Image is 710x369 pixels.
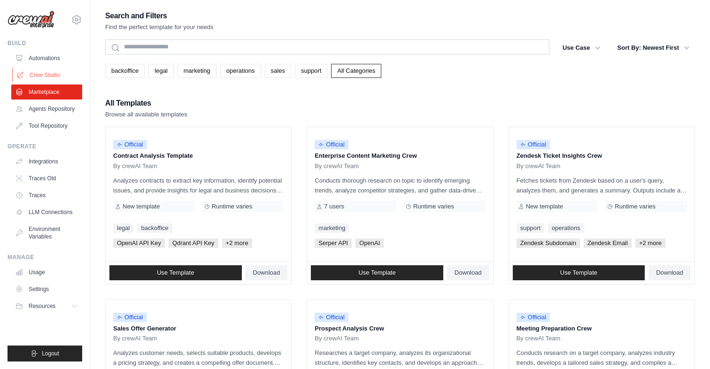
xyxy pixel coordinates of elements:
div: Manage [8,254,82,261]
span: OpenAI [355,238,384,248]
a: Marketplace [11,85,82,100]
span: Official [315,313,348,322]
a: Download [447,265,489,280]
span: By crewAI Team [517,162,561,170]
a: Traces Old [11,171,82,186]
p: Meeting Preparation Crew [517,324,687,333]
span: Serper API [315,238,352,248]
span: By crewAI Team [315,162,359,170]
a: All Categories [331,64,381,78]
button: Use Case [557,39,606,56]
p: Researches a target company, analyzes its organizational structure, identifies key contacts, and ... [315,348,485,368]
p: Analyzes contracts to extract key information, identify potential issues, and provide insights fo... [113,176,284,195]
a: Use Template [513,265,645,280]
span: Official [517,140,550,149]
span: 7 users [324,203,344,210]
a: sales [265,64,291,78]
p: Contract Analysis Template [113,151,284,161]
a: Integrations [11,154,82,169]
span: New template [123,203,160,210]
a: marketing [315,223,349,233]
p: Fetches tickets from Zendesk based on a user's query, analyzes them, and generates a summary. Out... [517,176,687,195]
span: Zendesk Subdomain [517,238,580,248]
a: backoffice [137,223,172,233]
a: marketing [177,64,216,78]
a: Automations [11,51,82,66]
span: Logout [42,350,59,357]
span: Runtime varies [413,203,454,210]
a: Usage [11,265,82,280]
a: backoffice [105,64,145,78]
span: Download [455,269,482,277]
a: Environment Variables [11,222,82,244]
p: Enterprise Content Marketing Crew [315,151,485,161]
a: Use Template [109,265,242,280]
a: Agents Repository [11,101,82,116]
span: Use Template [157,269,194,277]
div: Build [8,39,82,47]
span: Use Template [358,269,395,277]
a: support [295,64,327,78]
span: Zendesk Email [584,238,632,248]
span: Download [253,269,280,277]
span: Download [656,269,683,277]
span: Official [113,313,147,322]
a: support [517,223,544,233]
p: Conducts thorough research on topic to identify emerging trends, analyze competitor strategies, a... [315,176,485,195]
p: Analyzes customer needs, selects suitable products, develops a pricing strategy, and creates a co... [113,348,284,368]
a: legal [113,223,133,233]
button: Sort By: Newest First [612,39,695,56]
span: By crewAI Team [517,335,561,342]
p: Browse all available templates [105,110,187,119]
span: +2 more [635,238,665,248]
p: Zendesk Ticket Insights Crew [517,151,687,161]
span: Qdrant API Key [169,238,218,248]
span: By crewAI Team [113,162,157,170]
p: Prospect Analysis Crew [315,324,485,333]
div: Operate [8,143,82,150]
p: Conducts research on a target company, analyzes industry trends, develops a tailored sales strate... [517,348,687,368]
p: Find the perfect template for your needs [105,23,214,32]
p: Sales Offer Generator [113,324,284,333]
button: Resources [11,299,82,314]
h2: Search and Filters [105,9,214,23]
img: Logo [8,11,54,29]
span: Runtime varies [615,203,656,210]
span: Runtime varies [212,203,253,210]
a: Crew Studio [12,68,83,83]
a: Settings [11,282,82,297]
a: Download [648,265,691,280]
span: Official [315,140,348,149]
a: legal [148,64,173,78]
span: OpenAI API Key [113,238,165,248]
span: By crewAI Team [113,335,157,342]
span: Resources [29,302,55,310]
a: Traces [11,188,82,203]
span: Official [517,313,550,322]
span: Use Template [560,269,597,277]
a: Use Template [311,265,443,280]
span: By crewAI Team [315,335,359,342]
a: Tool Repository [11,118,82,133]
button: Logout [8,346,82,361]
h2: All Templates [105,97,187,110]
span: +2 more [222,238,252,248]
a: operations [220,64,261,78]
span: New template [526,203,563,210]
a: LLM Connections [11,205,82,220]
span: Official [113,140,147,149]
a: operations [548,223,584,233]
a: Download [246,265,288,280]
